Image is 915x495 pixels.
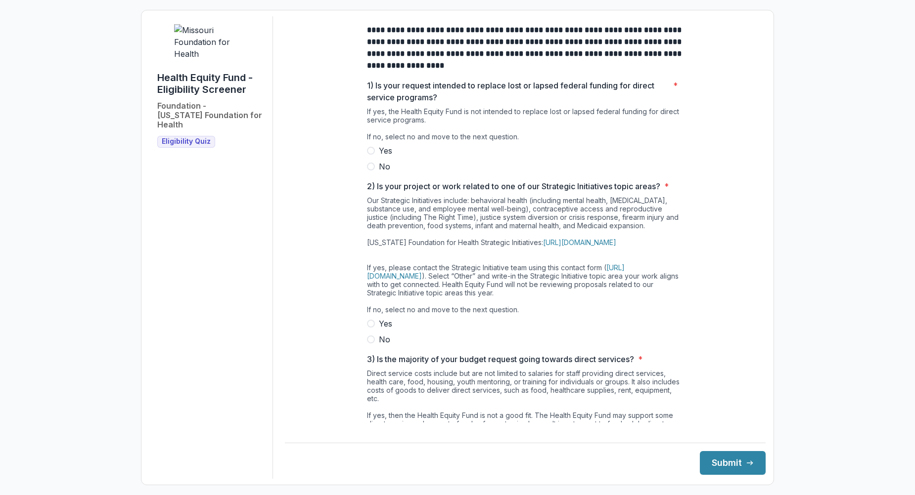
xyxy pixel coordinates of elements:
a: [URL][DOMAIN_NAME] [367,263,625,280]
span: Eligibility Quiz [162,137,211,146]
img: Missouri Foundation for Health [174,24,248,60]
a: [URL][DOMAIN_NAME] [543,238,616,247]
span: No [379,333,390,345]
h2: Foundation - [US_STATE] Foundation for Health [157,101,265,130]
button: Submit [700,451,766,475]
div: Our Strategic Initiatives include: behavioral health (including mental health, [MEDICAL_DATA], su... [367,196,684,318]
h1: Health Equity Fund - Eligibility Screener [157,72,265,95]
div: If yes, the Health Equity Fund is not intended to replace lost or lapsed federal funding for dire... [367,107,684,145]
span: Yes [379,145,392,157]
p: 3) Is the majority of your budget request going towards direct services? [367,353,634,365]
p: 1) Is your request intended to replace lost or lapsed federal funding for direct service programs? [367,80,669,103]
p: 2) Is your project or work related to one of our Strategic Initiatives topic areas? [367,180,660,192]
span: Yes [379,318,392,330]
div: Direct service costs include but are not limited to salaries for staff providing direct services,... [367,369,684,457]
span: No [379,161,390,172]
